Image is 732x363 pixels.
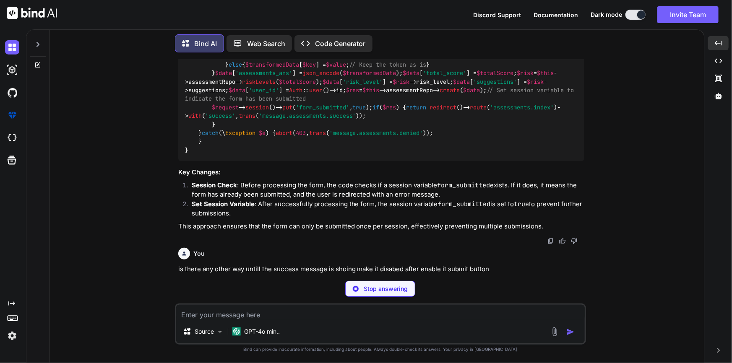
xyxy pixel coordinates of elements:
span: Discord Support [473,11,521,18]
p: Code Generator [315,39,366,49]
span: $totalScore [477,70,514,77]
span: $data [464,86,480,94]
img: cloudideIcon [5,131,19,145]
li: : After successfully processing the form, the session variable is set to to prevent further submi... [185,200,584,218]
span: Documentation [534,11,578,18]
span: 'form_submitted' [296,104,349,111]
button: Documentation [534,10,578,19]
span: Auth [289,86,302,94]
span: session [245,104,269,111]
img: copy [547,238,554,244]
code: true [514,200,529,208]
li: : Before processing the form, the code checks if a session variable exists. If it does, it means ... [185,181,584,200]
img: GPT-4o mini [232,327,241,336]
span: if [373,104,380,111]
button: Invite Team [657,6,719,23]
span: 'suggestions' [474,78,517,86]
span: user [309,86,323,94]
span: 'risk_level' [343,78,383,86]
span: return [406,104,427,111]
img: attachment [550,327,560,337]
span: with [188,112,202,120]
span: $risk [517,70,534,77]
span: $data [215,70,232,77]
span: $totalScore [229,52,266,60]
img: Pick Models [216,328,224,335]
span: $transformedData [245,61,299,68]
span: abort [276,129,292,137]
img: darkChat [5,40,19,54]
span: $value [400,52,420,60]
span: Exception [225,129,255,137]
span: $totalScore [279,78,316,86]
span: create [440,86,460,94]
h6: You [193,249,205,258]
img: Bind AI [7,7,57,19]
span: json_encode [302,70,339,77]
strong: Set Session Variable [192,200,255,208]
span: $request [212,104,239,111]
span: // Set session variable to indicate the form has been submitted [185,86,578,102]
img: dislike [571,238,578,244]
span: $risk [393,78,410,86]
span: $matches [353,52,380,60]
span: $this [537,70,554,77]
span: // Keep the token as is [349,61,427,68]
p: is there any other way untill the success message is shoing make it disabed after enable it submi... [178,264,584,274]
span: $transformedData [296,52,349,60]
button: Discord Support [473,10,521,19]
span: catch [202,129,219,137]
p: Source [195,327,214,336]
img: settings [5,329,19,343]
span: 'user_id' [249,86,279,94]
span: $data [453,78,470,86]
span: 1 [383,52,386,60]
span: $data [229,86,245,94]
code: form_submitted [438,200,491,208]
span: route [470,104,487,111]
span: $score [272,52,292,60]
span: $data [403,70,420,77]
p: This approach ensures that the form can only be submitted once per session, effectively preventin... [178,222,584,231]
span: put [282,104,292,111]
img: icon [566,328,575,336]
img: like [559,238,566,244]
span: 'assessments.index' [490,104,554,111]
span: $risk [527,78,544,86]
span: $e [259,129,266,137]
img: darkAi-studio [5,63,19,77]
span: redirect [430,104,457,111]
span: '' [192,52,198,60]
strong: Session Check [192,181,237,189]
span: 'success' [205,112,235,120]
p: Stop answering [364,285,408,293]
span: 'message.assessments.success' [259,112,356,120]
p: Bind AI [194,39,217,49]
span: $res [383,104,396,111]
img: githubDark [5,86,19,100]
span: 'message.assessments.denied' [329,129,423,137]
span: 403 [296,129,306,137]
p: Bind can provide inaccurate information, including about people. Always double-check its answers.... [175,346,586,353]
code: form_submitted [438,181,490,189]
span: $this [363,86,380,94]
span: riskLevels [242,78,276,86]
img: premium [5,108,19,122]
span: $key [302,61,316,68]
span: true [353,104,366,111]
h3: Key Changes: [178,168,584,177]
p: Web Search [247,39,285,49]
span: Dark mode [591,10,622,19]
span: 'assessments_ans' [235,70,292,77]
p: GPT-4o min.. [244,327,280,336]
span: $transformedData [343,70,396,77]
span: $data [323,78,339,86]
span: trans [309,129,326,137]
span: $res [346,86,359,94]
span: else [229,61,242,68]
span: $value [202,52,222,60]
span: 'yes-' [185,44,443,60]
span: $value [326,61,346,68]
span: trans [239,112,255,120]
code: { ( -> ()-> ( )) { ()-> ( )-> ( , ( )); } { = -> ( ); = []; = ; ( => ) { ( ( , , )) { = ( ) :: ( ... [185,9,578,154]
